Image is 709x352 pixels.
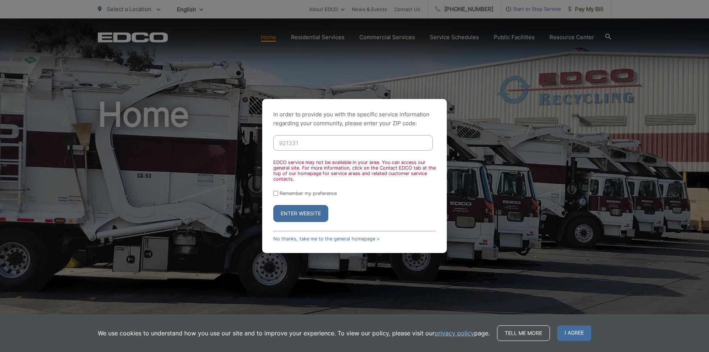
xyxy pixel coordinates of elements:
a: privacy policy [435,329,474,338]
a: No thanks, take me to the general homepage > [273,236,380,242]
div: EDCO service may not be available in your area. You can access our general site. For more informa... [273,160,436,182]
p: In order to provide you with the specific service information regarding your community, please en... [273,110,436,128]
input: Enter ZIP Code [273,135,433,151]
label: Remember my preference [280,191,337,196]
button: Enter Website [273,205,328,222]
a: Tell me more [497,325,550,341]
span: I agree [557,325,591,341]
p: We use cookies to understand how you use our site and to improve your experience. To view our pol... [98,329,490,338]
